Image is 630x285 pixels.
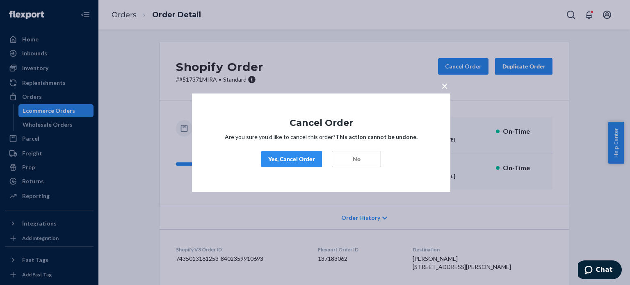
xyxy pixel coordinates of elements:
div: Yes, Cancel Order [268,155,315,163]
span: × [441,78,448,92]
strong: This action cannot be undone. [336,133,418,140]
button: No [332,151,381,167]
button: Yes, Cancel Order [261,151,322,167]
iframe: Opens a widget where you can chat to one of our agents [578,260,622,281]
h1: Cancel Order [217,118,426,128]
p: Are you sure you’d like to cancel this order? [217,133,426,141]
